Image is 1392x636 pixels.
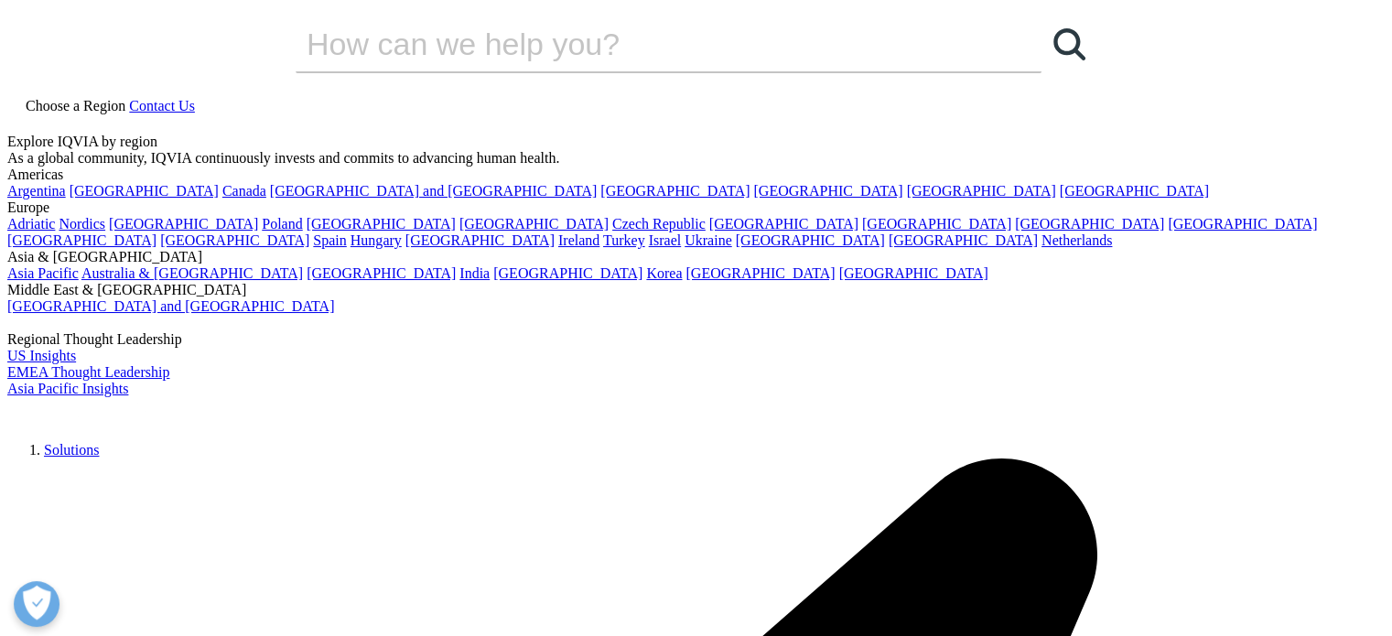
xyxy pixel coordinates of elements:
a: Ukraine [685,232,732,248]
input: Cerca [296,16,989,71]
a: [GEOGRAPHIC_DATA] [1015,216,1164,232]
a: [GEOGRAPHIC_DATA] [70,183,219,199]
a: [GEOGRAPHIC_DATA] [459,216,609,232]
a: [GEOGRAPHIC_DATA] [7,232,156,248]
div: Regional Thought Leadership [7,331,1385,348]
a: Canada [222,183,266,199]
a: [GEOGRAPHIC_DATA] [307,216,456,232]
a: US Insights [7,348,76,363]
a: Ireland [558,232,599,248]
div: Europe [7,199,1385,216]
a: [GEOGRAPHIC_DATA] [839,265,988,281]
a: Solutions [44,442,99,458]
a: Netherlands [1041,232,1112,248]
a: Turkey [603,232,645,248]
a: Hungary [351,232,402,248]
a: EMEA Thought Leadership [7,364,169,380]
a: [GEOGRAPHIC_DATA] [160,232,309,248]
div: Asia & [GEOGRAPHIC_DATA] [7,249,1385,265]
a: [GEOGRAPHIC_DATA] [889,232,1038,248]
a: [GEOGRAPHIC_DATA] [709,216,858,232]
a: Argentina [7,183,66,199]
a: [GEOGRAPHIC_DATA] [493,265,642,281]
a: Asia Pacific Insights [7,381,128,396]
a: [GEOGRAPHIC_DATA] [862,216,1011,232]
a: [GEOGRAPHIC_DATA] [405,232,555,248]
a: Czech Republic [612,216,706,232]
a: Cerca [1041,16,1096,71]
a: Nordics [59,216,105,232]
a: [GEOGRAPHIC_DATA] [1060,183,1209,199]
a: India [459,265,490,281]
a: Contact Us [129,98,195,113]
a: Israel [649,232,682,248]
a: Adriatic [7,216,55,232]
a: Spain [313,232,346,248]
a: Asia Pacific [7,265,79,281]
div: Explore IQVIA by region [7,134,1385,150]
a: [GEOGRAPHIC_DATA] [907,183,1056,199]
a: [GEOGRAPHIC_DATA] [753,183,902,199]
button: Apri preferenze [14,581,59,627]
span: Choose a Region [26,98,125,113]
div: As a global community, IQVIA continuously invests and commits to advancing human health. [7,150,1385,167]
svg: Search [1053,28,1085,60]
div: Americas [7,167,1385,183]
a: [GEOGRAPHIC_DATA] [109,216,258,232]
a: Australia & [GEOGRAPHIC_DATA] [81,265,303,281]
div: Middle East & [GEOGRAPHIC_DATA] [7,282,1385,298]
a: Korea [646,265,682,281]
a: [GEOGRAPHIC_DATA] [1168,216,1317,232]
a: [GEOGRAPHIC_DATA] and [GEOGRAPHIC_DATA] [270,183,597,199]
a: Poland [262,216,302,232]
a: [GEOGRAPHIC_DATA] and [GEOGRAPHIC_DATA] [7,298,334,314]
a: [GEOGRAPHIC_DATA] [600,183,750,199]
a: [GEOGRAPHIC_DATA] [736,232,885,248]
a: [GEOGRAPHIC_DATA] [685,265,835,281]
a: [GEOGRAPHIC_DATA] [307,265,456,281]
